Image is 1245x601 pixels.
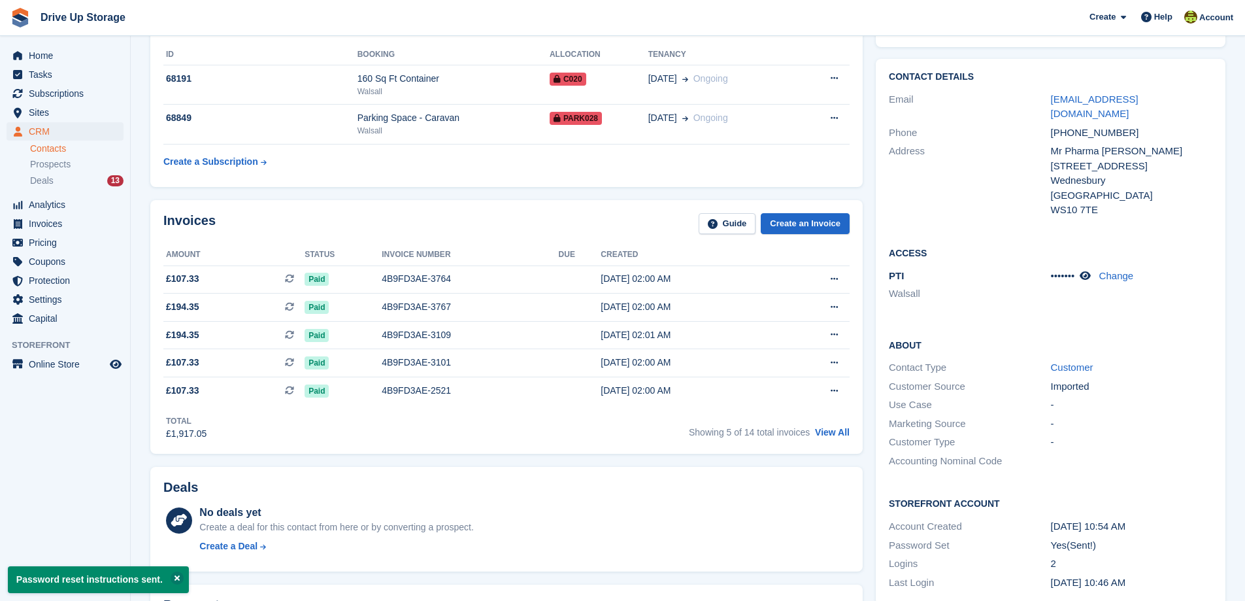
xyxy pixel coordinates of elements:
[7,233,124,252] a: menu
[29,84,107,103] span: Subscriptions
[166,300,199,314] span: £194.35
[648,44,799,65] th: Tenancy
[689,427,810,438] span: Showing 5 of 14 total invoices
[601,328,780,342] div: [DATE] 02:01 AM
[29,252,107,271] span: Coupons
[7,196,124,214] a: menu
[648,111,677,125] span: [DATE]
[889,144,1050,218] div: Address
[815,427,850,438] a: View All
[30,158,124,171] a: Prospects
[889,338,1212,351] h2: About
[7,290,124,309] a: menu
[163,44,357,65] th: ID
[382,356,558,369] div: 4B9FD3AE-3101
[550,44,648,65] th: Allocation
[382,328,558,342] div: 4B9FD3AE-3109
[1051,159,1212,174] div: [STREET_ADDRESS]
[889,398,1050,413] div: Use Case
[357,86,550,97] div: Walsall
[601,245,780,266] th: Created
[550,73,586,86] span: C020
[163,150,267,174] a: Create a Subscription
[29,355,107,373] span: Online Store
[601,384,780,398] div: [DATE] 02:00 AM
[29,122,107,141] span: CRM
[1154,10,1172,24] span: Help
[1051,188,1212,203] div: [GEOGRAPHIC_DATA]
[29,290,107,309] span: Settings
[889,417,1050,432] div: Marketing Source
[357,125,550,137] div: Walsall
[7,271,124,290] a: menu
[108,356,124,372] a: Preview store
[163,72,357,86] div: 68191
[889,246,1212,259] h2: Access
[382,272,558,286] div: 4B9FD3AE-3764
[163,480,198,495] h2: Deals
[199,540,257,553] div: Create a Deal
[1051,398,1212,413] div: -
[699,213,756,235] a: Guide
[7,103,124,122] a: menu
[1051,362,1093,373] a: Customer
[166,272,199,286] span: £107.33
[29,196,107,214] span: Analytics
[12,339,130,352] span: Storefront
[7,252,124,271] a: menu
[1051,379,1212,394] div: Imported
[305,329,329,342] span: Paid
[7,65,124,84] a: menu
[30,174,124,188] a: Deals 13
[601,356,780,369] div: [DATE] 02:00 AM
[889,519,1050,534] div: Account Created
[305,245,382,266] th: Status
[889,126,1050,141] div: Phone
[889,286,1050,301] li: Walsall
[166,356,199,369] span: £107.33
[1051,435,1212,450] div: -
[1051,94,1138,120] a: [EMAIL_ADDRESS][DOMAIN_NAME]
[889,435,1050,450] div: Customer Type
[166,427,207,441] div: £1,917.05
[1051,577,1126,588] time: 2025-08-19 09:46:37 UTC
[7,46,124,65] a: menu
[30,175,54,187] span: Deals
[889,379,1050,394] div: Customer Source
[29,103,107,122] span: Sites
[382,384,558,398] div: 4B9FD3AE-2521
[889,92,1050,122] div: Email
[382,245,558,266] th: Invoice number
[1199,11,1233,24] span: Account
[107,175,124,186] div: 13
[305,385,329,398] span: Paid
[199,505,473,521] div: No deals yet
[29,309,107,328] span: Capital
[1099,270,1134,281] a: Change
[163,245,305,266] th: Amount
[29,233,107,252] span: Pricing
[305,273,329,286] span: Paid
[761,213,850,235] a: Create an Invoice
[601,300,780,314] div: [DATE] 02:00 AM
[29,65,107,84] span: Tasks
[1089,10,1116,24] span: Create
[693,112,728,123] span: Ongoing
[29,46,107,65] span: Home
[1051,173,1212,188] div: Wednesbury
[648,72,677,86] span: [DATE]
[693,73,728,84] span: Ongoing
[7,84,124,103] a: menu
[163,213,216,235] h2: Invoices
[7,309,124,328] a: menu
[166,415,207,427] div: Total
[382,300,558,314] div: 4B9FD3AE-3767
[7,122,124,141] a: menu
[1051,538,1212,553] div: Yes
[559,245,601,266] th: Due
[30,143,124,155] a: Contacts
[166,328,199,342] span: £194.35
[357,44,550,65] th: Booking
[601,272,780,286] div: [DATE] 02:00 AM
[305,356,329,369] span: Paid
